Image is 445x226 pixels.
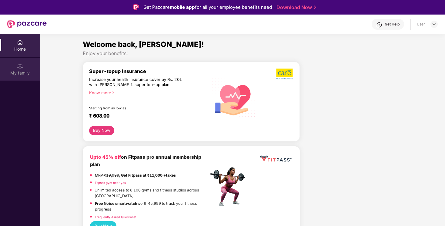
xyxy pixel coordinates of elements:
[111,91,115,95] span: right
[95,173,120,178] del: MRP ₹19,999,
[259,154,293,164] img: fppp.png
[121,173,176,178] strong: Get Fitpass at ₹11,000 +taxes
[90,154,121,160] b: Upto 45% off
[95,215,136,219] a: Frequently Asked Questions!
[89,113,202,120] div: ₹ 608.00
[276,68,293,80] img: b5dec4f62d2307b9de63beb79f102df3.png
[89,126,114,135] button: Buy Now
[417,22,425,27] div: User
[170,4,195,10] strong: mobile app
[89,77,182,88] div: Increase your health insurance cover by Rs. 20L with [PERSON_NAME]’s super top-up plan.
[276,4,314,11] a: Download Now
[90,154,201,167] b: on Fitpass pro annual membership plan
[95,201,208,212] p: worth ₹5,999 to track your fitness progress
[314,4,316,11] img: Stroke
[432,22,437,27] img: svg+xml;base64,PHN2ZyBpZD0iRHJvcGRvd24tMzJ4MzIiIHhtbG5zPSJodHRwOi8vd3d3LnczLm9yZy8yMDAwL3N2ZyIgd2...
[376,22,382,28] img: svg+xml;base64,PHN2ZyBpZD0iSGVscC0zMngzMiIgeG1sbnM9Imh0dHA6Ly93d3cudzMub3JnLzIwMDAvc3ZnIiB3aWR0aD...
[208,71,259,123] img: svg+xml;base64,PHN2ZyB4bWxucz0iaHR0cDovL3d3dy53My5vcmcvMjAwMC9zdmciIHhtbG5zOnhsaW5rPSJodHRwOi8vd3...
[89,68,208,74] div: Super-topup Insurance
[83,40,204,49] span: Welcome back, [PERSON_NAME]!
[7,20,47,28] img: New Pazcare Logo
[89,90,205,95] div: Know more
[17,63,23,69] img: svg+xml;base64,PHN2ZyB3aWR0aD0iMjAiIGhlaWdodD0iMjAiIHZpZXdCb3g9IjAgMCAyMCAyMCIgZmlsbD0ibm9uZSIgeG...
[143,4,272,11] div: Get Pazcare for all your employee benefits need
[89,106,182,110] div: Starting from as low as
[95,201,137,206] strong: Free Noise smartwatch
[208,166,251,208] img: fpp.png
[83,50,402,57] div: Enjoy your benefits!
[95,181,126,184] a: Fitpass gym near you
[133,4,139,10] img: Logo
[385,22,400,27] div: Get Help
[17,39,23,45] img: svg+xml;base64,PHN2ZyBpZD0iSG9tZSIgeG1sbnM9Imh0dHA6Ly93d3cudzMub3JnLzIwMDAvc3ZnIiB3aWR0aD0iMjAiIG...
[95,187,208,199] p: Unlimited access to 8,100 gyms and fitness studios across [GEOGRAPHIC_DATA]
